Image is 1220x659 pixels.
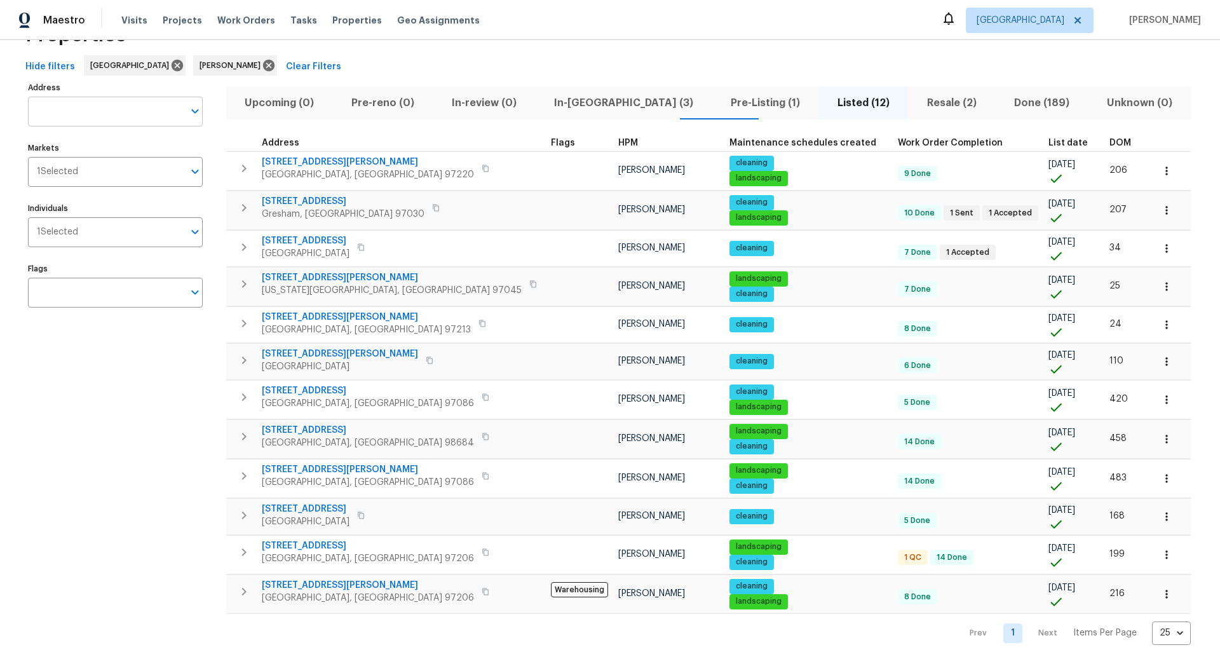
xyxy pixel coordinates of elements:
[28,84,203,92] label: Address
[1048,238,1075,247] span: [DATE]
[37,166,78,177] span: 1 Selected
[543,94,705,112] span: In-[GEOGRAPHIC_DATA] (3)
[916,94,987,112] span: Resale (2)
[1152,616,1191,649] div: 25
[899,397,935,408] span: 5 Done
[731,596,787,607] span: landscaping
[1109,473,1127,482] span: 483
[618,320,685,329] span: [PERSON_NAME]
[1109,357,1123,365] span: 110
[262,476,474,489] span: [GEOGRAPHIC_DATA], [GEOGRAPHIC_DATA] 97086
[1073,627,1137,639] p: Items Per Page
[618,512,685,520] span: [PERSON_NAME]
[262,424,474,437] span: [STREET_ADDRESS]
[899,360,936,371] span: 6 Done
[1109,243,1121,252] span: 34
[217,14,275,27] span: Work Orders
[932,552,972,563] span: 14 Done
[618,139,638,147] span: HPM
[618,166,685,175] span: [PERSON_NAME]
[899,208,940,219] span: 10 Done
[731,212,787,223] span: landscaping
[1048,468,1075,477] span: [DATE]
[186,223,204,241] button: Open
[262,384,474,397] span: [STREET_ADDRESS]
[899,476,940,487] span: 14 Done
[1048,276,1075,285] span: [DATE]
[618,434,685,443] span: [PERSON_NAME]
[262,247,349,260] span: [GEOGRAPHIC_DATA]
[1003,623,1022,643] a: Goto page 1
[618,473,685,482] span: [PERSON_NAME]
[28,265,203,273] label: Flags
[618,282,685,290] span: [PERSON_NAME]
[618,205,685,214] span: [PERSON_NAME]
[1109,589,1125,598] span: 216
[729,139,876,147] span: Maintenance schedules created
[731,243,773,254] span: cleaning
[84,55,186,76] div: [GEOGRAPHIC_DATA]
[618,357,685,365] span: [PERSON_NAME]
[262,311,471,323] span: [STREET_ADDRESS][PERSON_NAME]
[899,437,940,447] span: 14 Done
[1048,200,1075,208] span: [DATE]
[43,14,85,27] span: Maestro
[731,197,773,208] span: cleaning
[720,94,811,112] span: Pre-Listing (1)
[618,589,685,598] span: [PERSON_NAME]
[28,144,203,152] label: Markets
[731,386,773,397] span: cleaning
[731,441,773,452] span: cleaning
[731,480,773,491] span: cleaning
[731,289,773,299] span: cleaning
[290,16,317,25] span: Tasks
[262,195,424,208] span: [STREET_ADDRESS]
[941,247,994,258] span: 1 Accepted
[1048,351,1075,360] span: [DATE]
[25,59,75,75] span: Hide filters
[1095,94,1183,112] span: Unknown (0)
[1109,139,1131,147] span: DOM
[37,227,78,238] span: 1 Selected
[731,273,787,284] span: landscaping
[262,397,474,410] span: [GEOGRAPHIC_DATA], [GEOGRAPHIC_DATA] 97086
[341,94,426,112] span: Pre-reno (0)
[262,552,474,565] span: [GEOGRAPHIC_DATA], [GEOGRAPHIC_DATA] 97206
[618,550,685,559] span: [PERSON_NAME]
[731,173,787,184] span: landscaping
[731,557,773,567] span: cleaning
[262,156,474,168] span: [STREET_ADDRESS][PERSON_NAME]
[397,14,480,27] span: Geo Assignments
[193,55,277,76] div: [PERSON_NAME]
[1109,205,1127,214] span: 207
[90,59,174,72] span: [GEOGRAPHIC_DATA]
[262,234,349,247] span: [STREET_ADDRESS]
[262,540,474,552] span: [STREET_ADDRESS]
[899,323,936,334] span: 8 Done
[1048,389,1075,398] span: [DATE]
[826,94,900,112] span: Listed (12)
[1109,320,1122,329] span: 24
[286,59,341,75] span: Clear Filters
[1003,94,1080,112] span: Done (189)
[441,94,528,112] span: In-review (0)
[262,579,474,592] span: [STREET_ADDRESS][PERSON_NAME]
[1048,544,1075,553] span: [DATE]
[186,283,204,301] button: Open
[984,208,1037,219] span: 1 Accepted
[20,55,80,79] button: Hide filters
[25,29,126,41] span: Properties
[262,515,349,528] span: [GEOGRAPHIC_DATA]
[898,139,1003,147] span: Work Order Completion
[899,168,936,179] span: 9 Done
[186,163,204,180] button: Open
[899,592,936,602] span: 8 Done
[1048,314,1075,323] span: [DATE]
[1048,506,1075,515] span: [DATE]
[234,94,325,112] span: Upcoming (0)
[262,271,522,284] span: [STREET_ADDRESS][PERSON_NAME]
[731,581,773,592] span: cleaning
[262,323,471,336] span: [GEOGRAPHIC_DATA], [GEOGRAPHIC_DATA] 97213
[899,515,935,526] span: 5 Done
[551,139,575,147] span: Flags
